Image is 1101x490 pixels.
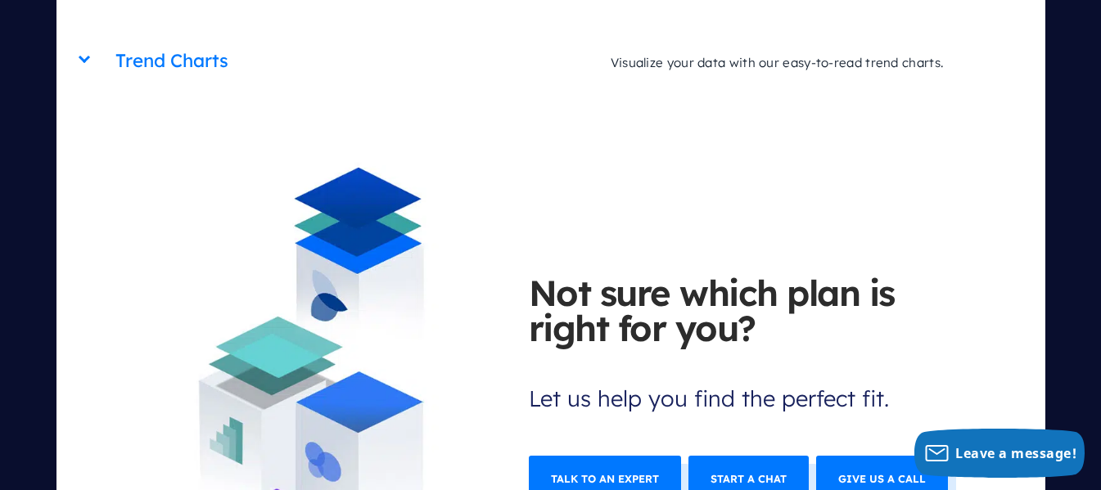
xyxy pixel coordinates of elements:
span: Leave a message! [955,444,1076,462]
button: Leave a message! [914,429,1085,478]
span: Let us help you find the perfect fit. [529,275,964,419]
p: Visualize your data with our easy-to-read trend charts. [594,38,986,88]
b: Not sure which plan is right for you? [529,275,964,346]
h2: Trend Charts [115,40,594,82]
